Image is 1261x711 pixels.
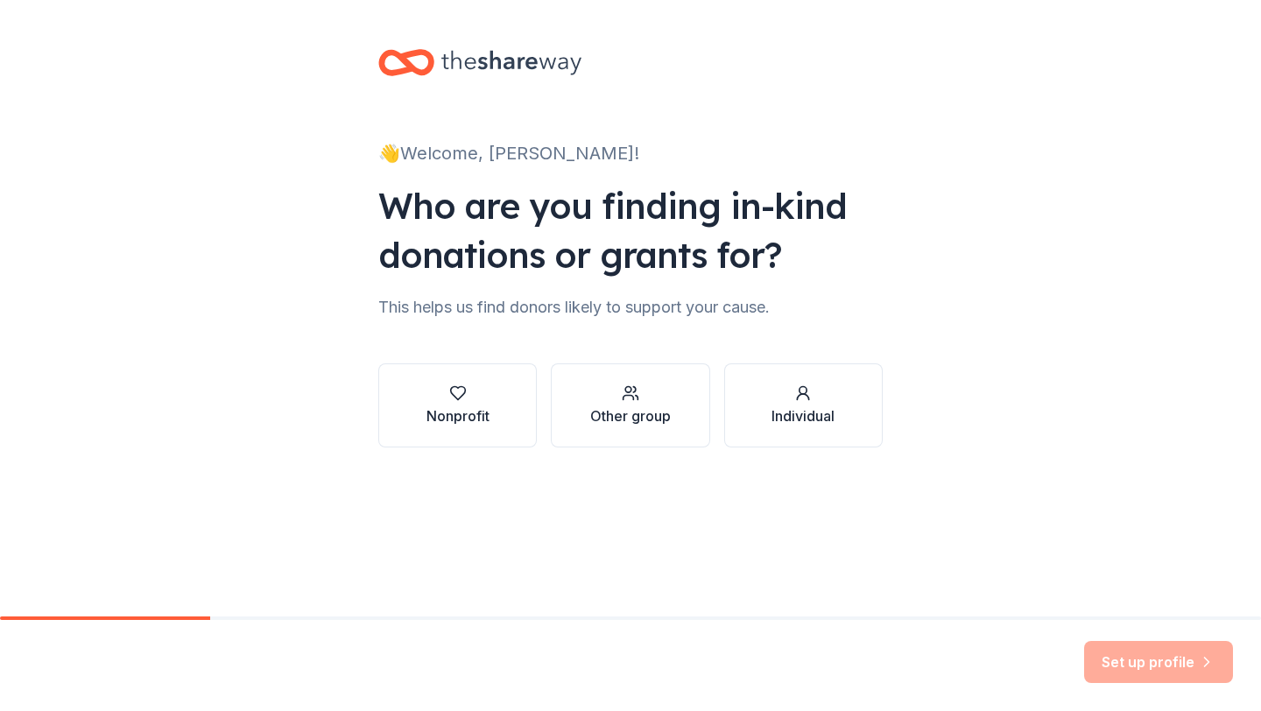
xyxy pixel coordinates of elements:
div: Individual [771,405,835,426]
button: Nonprofit [378,363,537,447]
div: Other group [590,405,671,426]
div: 👋 Welcome, [PERSON_NAME]! [378,139,883,167]
div: Nonprofit [426,405,490,426]
div: This helps us find donors likely to support your cause. [378,293,883,321]
button: Individual [724,363,883,447]
button: Other group [551,363,709,447]
div: Who are you finding in-kind donations or grants for? [378,181,883,279]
